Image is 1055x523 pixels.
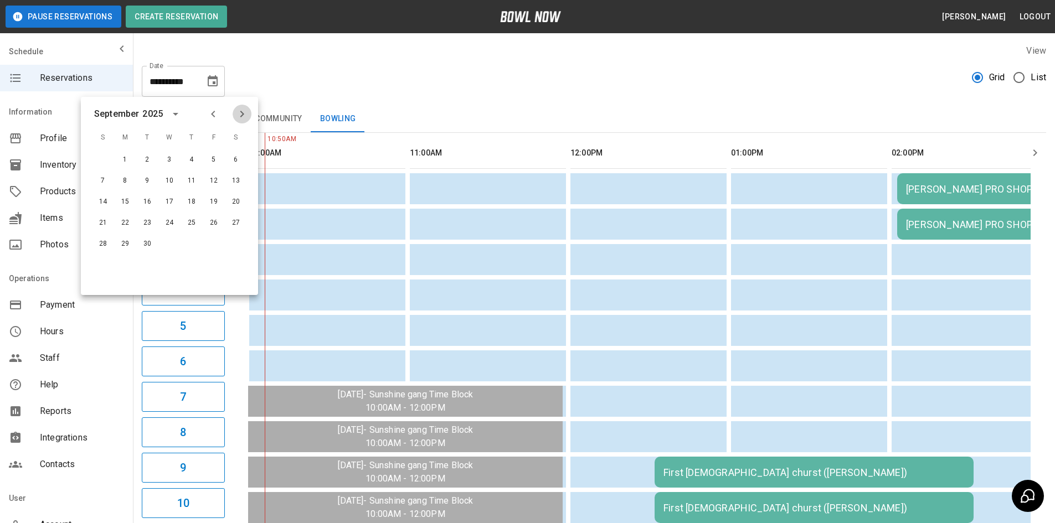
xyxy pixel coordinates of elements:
button: Choose date, selected date is Aug 18, 2025 [202,70,224,92]
button: 8 [142,417,225,447]
th: 10:00AM [249,137,405,169]
button: Sep 18, 2025 [182,192,202,212]
button: 5 [142,311,225,341]
button: 7 [142,382,225,412]
button: Sep 21, 2025 [93,213,113,233]
button: Sep 23, 2025 [137,213,157,233]
div: [PERSON_NAME] PRO SHOP [906,219,1046,230]
button: [PERSON_NAME] [938,7,1010,27]
div: 2025 [142,107,163,121]
button: Create Reservation [126,6,227,28]
button: Sep 10, 2025 [159,171,179,191]
div: inventory tabs [142,106,1046,132]
h6: 8 [180,423,186,441]
button: calendar view is open, switch to year view [166,105,185,123]
th: 11:00AM [410,137,566,169]
button: Sep 5, 2025 [204,150,224,170]
button: Sep 24, 2025 [159,213,179,233]
span: Hours [40,325,124,338]
button: Sep 6, 2025 [226,150,246,170]
button: Sep 1, 2025 [115,150,135,170]
button: Sep 27, 2025 [226,213,246,233]
button: Bowling [311,106,365,132]
button: Sep 22, 2025 [115,213,135,233]
button: Sep 28, 2025 [93,234,113,254]
span: Contacts [40,458,124,471]
button: Logout [1015,7,1055,27]
button: Sep 9, 2025 [137,171,157,191]
button: Sep 15, 2025 [115,192,135,212]
span: T [182,127,202,149]
button: Sep 20, 2025 [226,192,246,212]
span: Profile [40,132,124,145]
span: Photos [40,238,124,251]
button: Sep 12, 2025 [204,171,224,191]
button: Sep 3, 2025 [159,150,179,170]
span: Help [40,378,124,391]
div: First [DEMOGRAPHIC_DATA] churst ([PERSON_NAME]) [663,502,965,514]
span: M [115,127,135,149]
span: F [204,127,224,149]
button: Sep 25, 2025 [182,213,202,233]
span: Reports [40,405,124,418]
h6: 6 [180,353,186,370]
button: Sep 26, 2025 [204,213,224,233]
h6: 9 [180,459,186,477]
h6: 5 [180,317,186,335]
span: Products [40,185,124,198]
span: Staff [40,351,124,365]
button: 10 [142,488,225,518]
button: Sep 4, 2025 [182,150,202,170]
span: Payment [40,298,124,312]
button: Sep 29, 2025 [115,234,135,254]
span: Grid [989,71,1005,84]
div: September [94,107,139,121]
span: S [93,127,113,149]
button: Sep 17, 2025 [159,192,179,212]
button: Pause Reservations [6,6,121,28]
button: Sep 30, 2025 [137,234,157,254]
span: List [1031,71,1046,84]
button: Sep 8, 2025 [115,171,135,191]
span: Reservations [40,71,124,85]
button: Sep 11, 2025 [182,171,202,191]
span: W [159,127,179,149]
button: Sep 13, 2025 [226,171,246,191]
button: Previous month [204,105,223,123]
span: S [226,127,246,149]
button: Sep 2, 2025 [137,150,157,170]
span: 10:50AM [265,134,267,145]
th: 12:00PM [570,137,727,169]
button: Sep 19, 2025 [204,192,224,212]
button: Sep 7, 2025 [93,171,113,191]
button: 9 [142,453,225,483]
span: T [137,127,157,149]
label: View [1026,45,1046,56]
h6: 7 [180,388,186,406]
img: logo [500,11,561,22]
span: Integrations [40,431,124,444]
button: 6 [142,346,225,376]
div: First [DEMOGRAPHIC_DATA] churst ([PERSON_NAME]) [663,467,965,478]
button: Sep 14, 2025 [93,192,113,212]
button: Sep 16, 2025 [137,192,157,212]
div: [PERSON_NAME] PRO SHOP [906,183,1046,195]
span: Items [40,211,124,225]
span: Inventory [40,158,124,172]
button: Next month [233,105,251,123]
button: Community [246,106,311,132]
h6: 10 [177,494,189,512]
